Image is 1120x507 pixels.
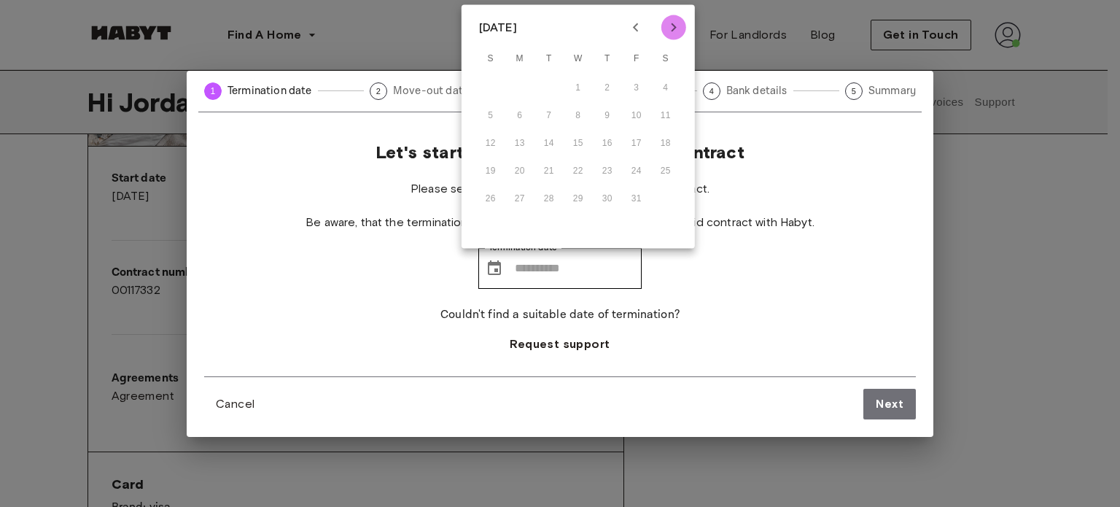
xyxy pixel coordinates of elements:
[852,87,856,96] text: 5
[411,181,709,197] span: Please select the dates you want to end your contract.
[868,83,916,98] span: Summary
[536,44,562,74] span: Tuesday
[565,44,591,74] span: Wednesday
[376,142,744,163] span: Let's start the termination of your contract
[507,44,533,74] span: Monday
[216,395,254,413] span: Cancel
[623,44,650,74] span: Friday
[479,19,517,36] div: [DATE]
[489,241,557,254] label: Termination date
[498,330,621,359] button: Request support
[478,44,504,74] span: Sunday
[709,87,713,96] text: 4
[623,15,648,40] button: Previous month
[480,254,509,283] button: Choose date
[440,306,680,324] p: Couldn't find a suitable date of termination?
[510,336,610,353] span: Request support
[594,44,621,74] span: Thursday
[653,44,679,74] span: Saturday
[306,214,814,231] span: Be aware, that the termination date will be the last day you will have a valid contract with Habyt.
[661,15,686,40] button: Next month
[227,83,312,98] span: Termination date
[204,390,266,419] button: Cancel
[376,87,381,96] text: 2
[726,83,787,98] span: Bank details
[211,86,216,96] text: 1
[393,83,469,98] span: Move-out date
